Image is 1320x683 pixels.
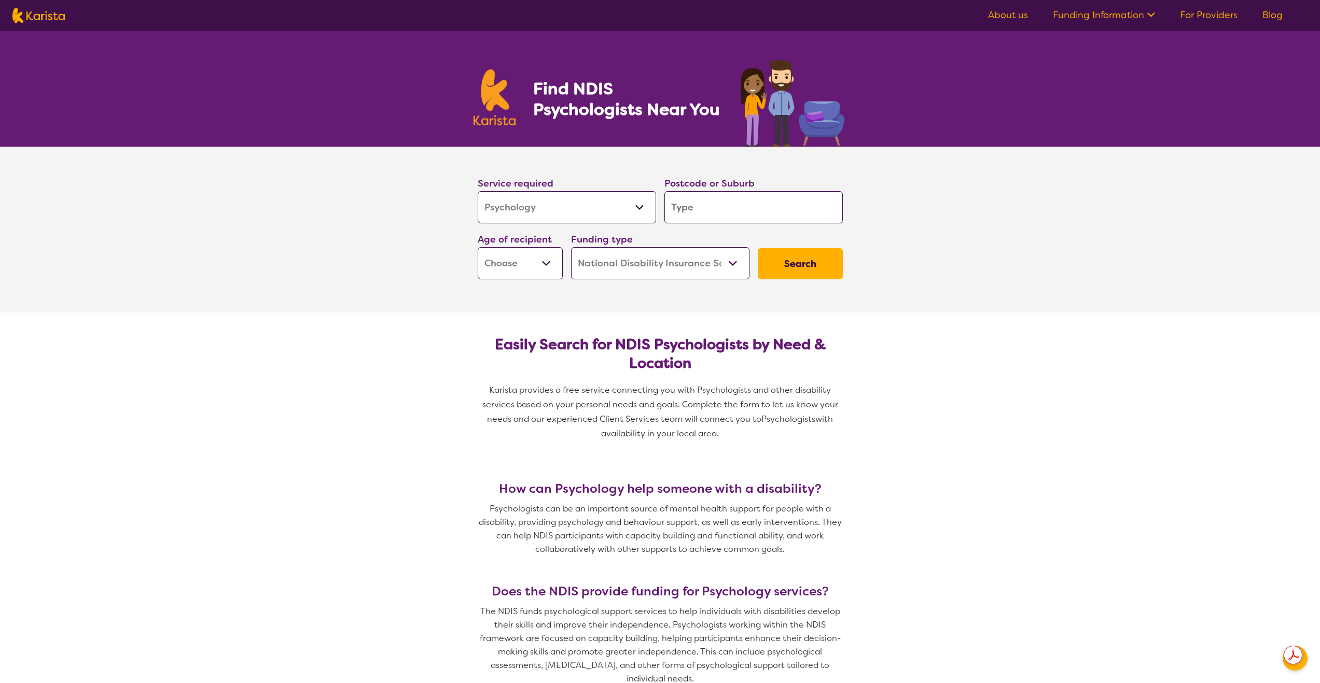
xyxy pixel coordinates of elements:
[761,414,815,424] span: Psychologists
[571,233,633,246] label: Funding type
[737,56,847,147] img: psychology
[474,69,516,125] img: Karista logo
[1180,9,1238,21] a: For Providers
[988,9,1028,21] a: About us
[486,335,835,373] h2: Easily Search for NDIS Psychologists by Need & Location
[474,502,847,556] p: Psychologists can be an important source of mental health support for people with a disability, p...
[478,233,552,246] label: Age of recipient
[478,177,553,190] label: Service required
[482,385,840,424] span: Karista provides a free service connecting you with Psychologists and other disability services b...
[1053,9,1155,21] a: Funding Information
[12,8,65,23] img: Karista logo
[533,78,725,120] h1: Find NDIS Psychologists Near You
[664,191,843,223] input: Type
[1262,9,1283,21] a: Blog
[758,248,843,279] button: Search
[474,584,847,599] h3: Does the NDIS provide funding for Psychology services?
[664,177,755,190] label: Postcode or Suburb
[474,481,847,496] h3: How can Psychology help someone with a disability?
